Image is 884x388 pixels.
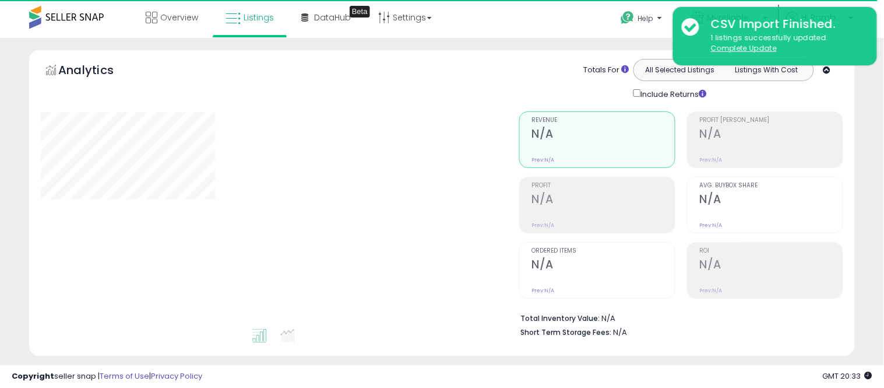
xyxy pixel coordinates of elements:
[625,87,721,100] div: Include Returns
[532,258,675,274] h2: N/A
[700,117,843,124] span: Profit [PERSON_NAME]
[100,370,149,382] a: Terms of Use
[621,11,635,25] i: Get Help
[700,156,723,163] small: Prev: N/A
[350,6,370,18] div: Tooltip anchor
[700,258,843,274] h2: N/A
[702,33,868,54] div: 1 listings successfully updated.
[584,65,629,76] div: Totals For
[151,370,202,382] a: Privacy Policy
[532,193,675,208] h2: N/A
[700,222,723,229] small: Prev: N/A
[521,313,600,323] b: Total Inventory Value:
[532,183,675,189] span: Profit
[532,127,675,143] h2: N/A
[700,183,843,189] span: Avg. Buybox Share
[700,127,843,143] h2: N/A
[58,62,136,81] h5: Analytics
[823,370,872,382] span: 2025-09-13 20:33 GMT
[637,62,724,78] button: All Selected Listings
[700,248,843,254] span: ROI
[711,43,777,53] u: Complete Update
[700,193,843,208] h2: N/A
[521,327,612,337] b: Short Term Storage Fees:
[160,12,198,23] span: Overview
[532,248,675,254] span: Ordered Items
[532,287,555,294] small: Prev: N/A
[532,117,675,124] span: Revenue
[532,222,555,229] small: Prev: N/A
[12,370,54,382] strong: Copyright
[532,156,555,163] small: Prev: N/A
[614,327,628,338] span: N/A
[612,2,674,38] a: Help
[244,12,274,23] span: Listings
[700,287,723,294] small: Prev: N/A
[12,371,202,382] div: seller snap | |
[638,13,654,23] span: Help
[723,62,810,78] button: Listings With Cost
[314,12,351,23] span: DataHub
[521,310,834,324] li: N/A
[702,16,868,33] div: CSV Import Finished.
